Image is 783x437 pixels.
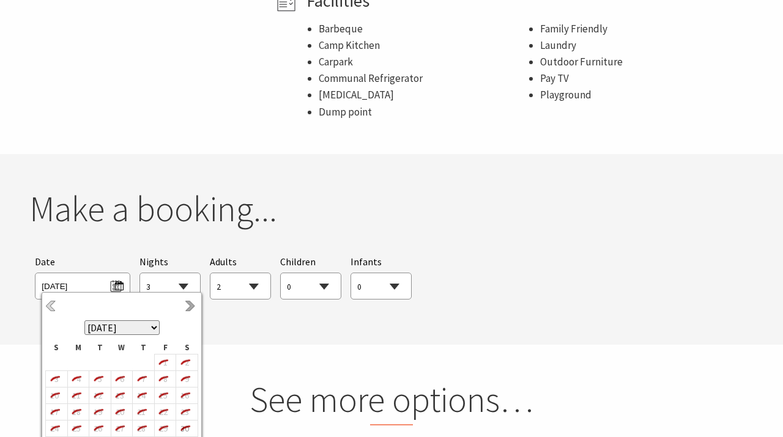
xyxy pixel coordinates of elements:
[319,54,528,70] li: Carpark
[111,420,127,436] i: 27
[154,341,176,354] th: F
[46,387,62,403] i: 10
[176,420,192,436] i: 30
[351,255,382,268] span: Infants
[133,341,155,354] th: T
[133,371,149,387] i: 7
[111,341,133,354] th: W
[155,387,171,403] i: 15
[280,255,316,268] span: Children
[155,404,171,420] i: 22
[68,404,84,420] i: 18
[133,387,149,403] i: 14
[111,404,127,420] i: 20
[35,254,130,300] div: Please choose your desired arrival date
[67,341,89,354] th: M
[155,354,171,370] i: 1
[540,54,749,70] li: Outdoor Furniture
[68,387,84,403] i: 11
[176,387,192,403] i: 16
[68,371,84,387] i: 4
[319,21,528,37] li: Barbeque
[540,70,749,87] li: Pay TV
[540,87,749,103] li: Playground
[46,341,68,354] th: S
[89,341,111,354] th: T
[35,255,55,268] span: Date
[133,404,149,420] i: 21
[158,378,625,426] h2: See more options…
[68,420,84,436] i: 25
[176,371,192,387] i: 9
[319,104,528,120] li: Dump point
[133,420,149,436] i: 28
[46,420,62,436] i: 24
[155,420,171,436] i: 29
[319,87,528,103] li: [MEDICAL_DATA]
[89,420,105,436] i: 26
[210,255,237,268] span: Adults
[42,276,123,293] span: [DATE]
[176,404,192,420] i: 23
[46,371,62,387] i: 3
[319,70,528,87] li: Communal Refrigerator
[540,37,749,54] li: Laundry
[319,37,528,54] li: Camp Kitchen
[111,387,127,403] i: 13
[176,341,198,354] th: S
[29,188,754,230] h2: Make a booking...
[176,420,198,437] td: 30
[139,254,201,300] div: Choose a number of nights
[89,404,105,420] i: 19
[111,371,127,387] i: 6
[139,254,168,270] span: Nights
[176,354,192,370] i: 2
[46,404,62,420] i: 17
[89,387,105,403] i: 12
[89,371,105,387] i: 5
[155,371,171,387] i: 8
[540,21,749,37] li: Family Friendly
